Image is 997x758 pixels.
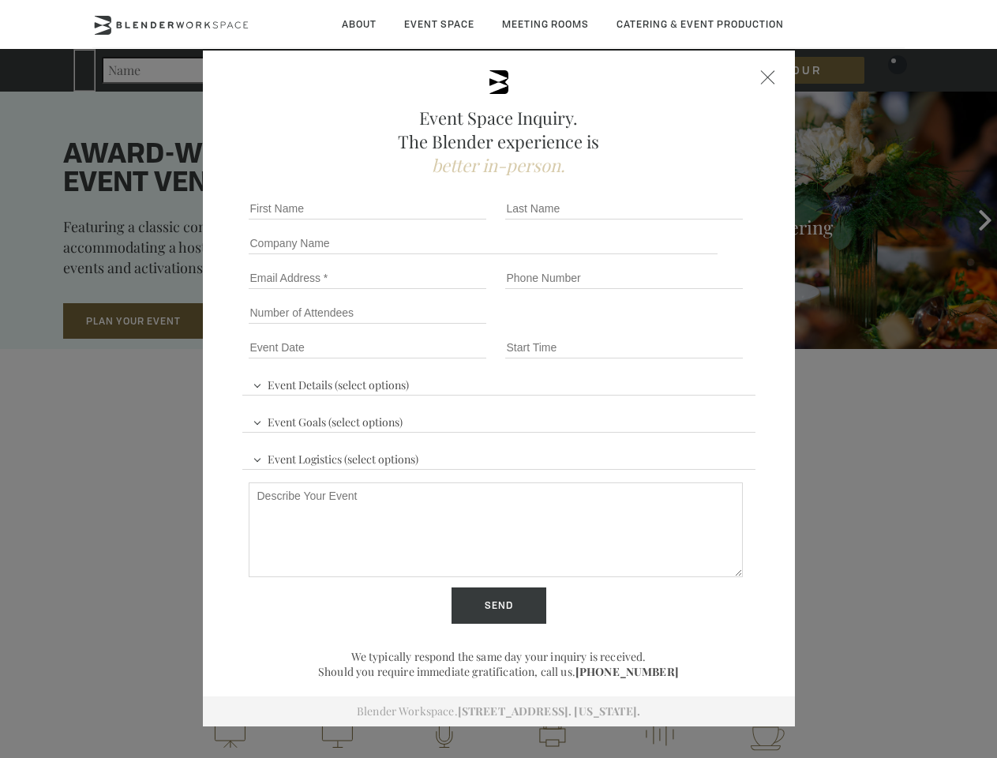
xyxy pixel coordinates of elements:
span: better in-person. [432,153,565,177]
input: Event Date [249,336,486,358]
h2: Event Space Inquiry. The Blender experience is [242,106,755,177]
p: We typically respond the same day your inquiry is received. [242,649,755,664]
a: [STREET_ADDRESS]. [US_STATE]. [458,704,640,719]
div: Blender Workspace. [203,696,795,726]
input: Company Name [249,232,718,254]
input: Email Address * [249,267,486,289]
a: [PHONE_NUMBER] [575,664,679,679]
input: Send [452,587,546,624]
input: Start Time [505,336,743,358]
input: Number of Attendees [249,302,486,324]
input: Last Name [505,197,743,220]
input: Phone Number [505,267,743,289]
iframe: Chat Widget [713,556,997,758]
span: Event Logistics (select options) [249,445,422,469]
input: First Name [249,197,486,220]
span: Event Details (select options) [249,371,413,395]
p: Should you require immediate gratification, call us. [242,664,755,679]
span: Event Goals (select options) [249,408,407,432]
